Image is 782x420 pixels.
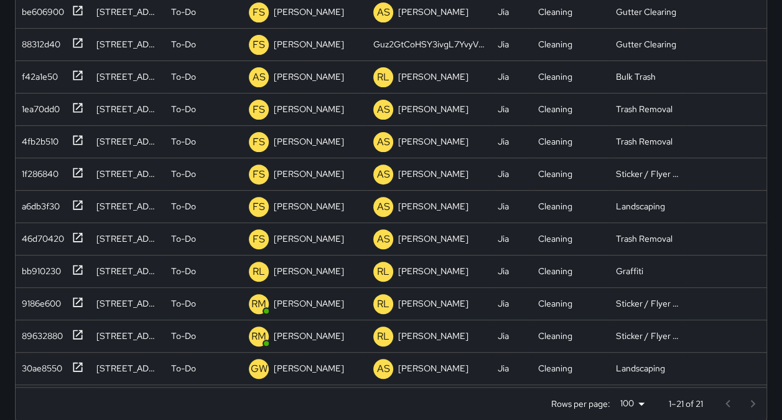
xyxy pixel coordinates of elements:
[377,264,389,279] p: RL
[274,362,344,375] p: [PERSON_NAME]
[171,200,196,212] p: To-Do
[251,361,268,376] p: GW
[171,38,196,50] p: To-Do
[17,130,58,148] div: 4fb2b510
[17,163,58,180] div: 1f286840
[616,232,673,245] div: Trash Removal
[274,232,344,245] p: [PERSON_NAME]
[498,38,509,50] div: Jia
[96,38,159,50] div: 1275 First Street Northeast
[498,200,509,212] div: Jia
[398,232,468,245] p: [PERSON_NAME]
[398,135,468,148] p: [PERSON_NAME]
[398,168,468,180] p: [PERSON_NAME]
[274,38,344,50] p: [PERSON_NAME]
[377,102,390,117] p: AS
[498,135,509,148] div: Jia
[17,260,61,277] div: bb910230
[377,5,390,20] p: AS
[377,135,390,150] p: AS
[274,70,344,83] p: [PERSON_NAME]
[498,168,509,180] div: Jia
[171,103,196,115] p: To-Do
[253,102,265,117] p: FS
[17,357,62,375] div: 30ae8550
[616,330,681,342] div: Sticker / Flyer Removal
[17,195,60,212] div: a6db3f30
[377,167,390,182] p: AS
[616,362,665,375] div: Landscaping
[373,38,485,50] div: Guz2GtCoHSY3ivgL7YvyVLJ6DEH3
[498,265,509,277] div: Jia
[616,297,681,310] div: Sticker / Flyer Removal
[96,297,159,310] div: 1242 3rd Street Northeast
[616,103,673,115] div: Trash Removal
[398,265,468,277] p: [PERSON_NAME]
[274,330,344,342] p: [PERSON_NAME]
[538,38,572,50] div: Cleaning
[253,70,266,85] p: AS
[274,200,344,212] p: [PERSON_NAME]
[274,103,344,115] p: [PERSON_NAME]
[171,70,196,83] p: To-Do
[398,70,468,83] p: [PERSON_NAME]
[96,362,159,375] div: 75 New York Avenue Northeast
[538,232,572,245] div: Cleaning
[171,297,196,310] p: To-Do
[251,297,266,312] p: RM
[398,200,468,212] p: [PERSON_NAME]
[17,98,60,115] div: 1ea70dd0
[171,135,196,148] p: To-Do
[498,330,509,342] div: Jia
[538,200,572,212] div: Cleaning
[398,330,468,342] p: [PERSON_NAME]
[17,1,64,18] div: be606900
[377,361,390,376] p: AS
[398,297,468,310] p: [PERSON_NAME]
[253,264,265,279] p: RL
[538,265,572,277] div: Cleaning
[498,232,509,245] div: Jia
[251,329,266,344] p: RM
[498,103,509,115] div: Jia
[171,168,196,180] p: To-Do
[616,70,656,83] div: Bulk Trash
[274,6,344,18] p: [PERSON_NAME]
[96,70,159,83] div: 228 M Street Northeast
[253,135,265,150] p: FS
[253,167,265,182] p: FS
[616,200,665,212] div: Landscaping
[398,6,468,18] p: [PERSON_NAME]
[538,135,572,148] div: Cleaning
[17,292,61,310] div: 9186e600
[538,362,572,375] div: Cleaning
[274,297,344,310] p: [PERSON_NAME]
[377,297,389,312] p: RL
[669,398,703,410] p: 1–21 of 21
[498,70,509,83] div: Jia
[17,227,64,245] div: 46d70420
[96,103,159,115] div: 900 2nd Street Northeast
[616,135,673,148] div: Trash Removal
[616,265,643,277] div: Graffiti
[96,135,159,148] div: 215 I Street Northeast
[96,330,159,342] div: 1242 3rd Street Northeast
[253,37,265,52] p: FS
[253,5,265,20] p: FS
[398,362,468,375] p: [PERSON_NAME]
[171,265,196,277] p: To-Do
[398,103,468,115] p: [PERSON_NAME]
[498,362,509,375] div: Jia
[96,265,159,277] div: 25 K Street Northeast
[616,38,676,50] div: Gutter Clearing
[538,297,572,310] div: Cleaning
[171,232,196,245] p: To-Do
[17,65,58,83] div: f42a1e50
[616,6,676,18] div: Gutter Clearing
[253,199,265,214] p: FS
[538,6,572,18] div: Cleaning
[96,200,159,212] div: 250 K Street Northeast
[377,70,389,85] p: RL
[17,33,60,50] div: 88312d40
[96,6,159,18] div: 100 K Street Northeast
